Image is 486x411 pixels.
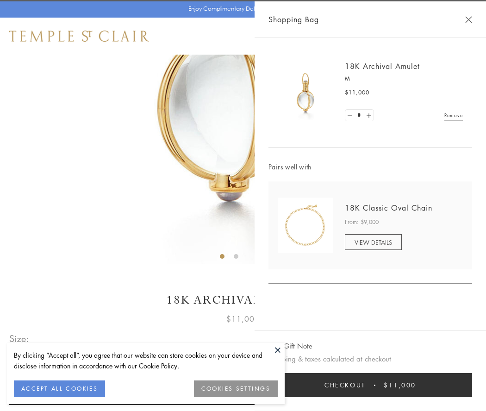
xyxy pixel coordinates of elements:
[14,380,105,397] button: ACCEPT ALL COOKIES
[194,380,278,397] button: COOKIES SETTINGS
[345,203,432,213] a: 18K Classic Oval Chain
[345,88,369,97] span: $11,000
[364,110,373,121] a: Set quantity to 2
[268,340,312,352] button: Add Gift Note
[444,110,463,120] a: Remove
[345,61,420,71] a: 18K Archival Amulet
[226,313,260,325] span: $11,000
[268,13,319,25] span: Shopping Bag
[9,331,30,346] span: Size:
[345,218,379,227] span: From: $9,000
[268,162,472,172] span: Pairs well with
[278,198,333,253] img: N88865-OV18
[278,65,333,120] img: 18K Archival Amulet
[345,234,402,250] a: VIEW DETAILS
[9,31,149,42] img: Temple St. Clair
[324,380,366,390] span: Checkout
[345,74,463,83] p: M
[345,110,355,121] a: Set quantity to 0
[188,4,293,13] p: Enjoy Complimentary Delivery & Returns
[9,292,477,308] h1: 18K Archival Amulet
[268,353,472,365] p: Shipping & taxes calculated at checkout
[465,16,472,23] button: Close Shopping Bag
[384,380,416,390] span: $11,000
[14,350,278,371] div: By clicking “Accept all”, you agree that our website can store cookies on your device and disclos...
[268,373,472,397] button: Checkout $11,000
[355,238,392,247] span: VIEW DETAILS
